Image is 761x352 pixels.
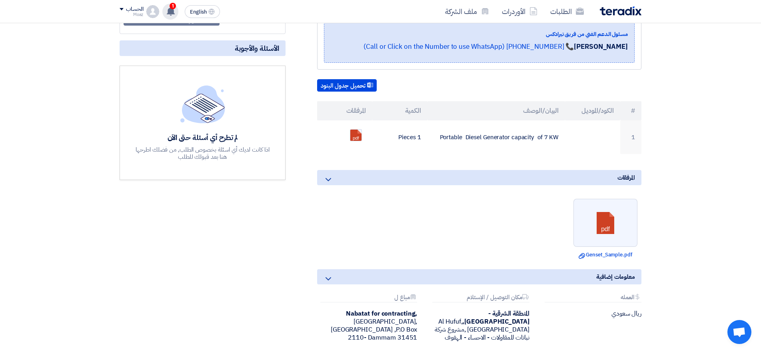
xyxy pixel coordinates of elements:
[320,294,417,302] div: مباع ل
[565,101,620,120] th: الكود/الموديل
[620,101,641,120] th: #
[427,101,565,120] th: البيان/الوصف
[135,133,271,142] div: لم تطرح أي أسئلة حتى الآن
[439,2,495,21] a: ملف الشركة
[235,44,279,53] span: الأسئلة والأجوبة
[596,272,635,281] span: معلومات إضافية
[120,12,143,17] div: Moaz
[574,42,628,52] strong: [PERSON_NAME]
[317,101,372,120] th: المرفقات
[317,310,417,342] div: [GEOGRAPHIC_DATA], [GEOGRAPHIC_DATA] ,P.O Box 2110- Dammam 31451
[544,2,590,21] a: الطلبات
[317,79,377,92] button: تحميل جدول البنود
[620,120,641,154] td: 1
[541,310,641,318] div: ريال سعودي
[180,85,225,123] img: empty_state_list.svg
[600,6,641,16] img: Teradix logo
[462,309,529,326] b: المنطقة الشرقية - [GEOGRAPHIC_DATA],
[170,3,176,9] span: 1
[576,251,635,259] a: Genset_Sample.pdf
[429,310,529,342] div: Al Hufuf, [GEOGRAPHIC_DATA] ,مشروع شركة نباتات للمقاولات - الاحساء - الهفوف
[427,120,565,154] td: Portable Diesel Generator capacity of 7 KW
[432,294,529,302] div: مكان التوصيل / الإستلام
[334,30,628,38] div: مسئول الدعم الفني من فريق تيرادكس
[185,5,220,18] button: English
[545,294,641,302] div: العمله
[146,5,159,18] img: profile_test.png
[346,309,417,318] b: Nabatat for contracting,
[135,146,271,160] div: اذا كانت لديك أي اسئلة بخصوص الطلب, من فضلك اطرحها هنا بعد قبولك للطلب
[190,9,207,15] span: English
[126,6,143,13] div: الحساب
[727,320,751,344] div: Open chat
[617,173,635,182] span: المرفقات
[350,130,414,178] a: Genset_Sample_1757510331578.pdf
[372,120,427,154] td: 1 Pieces
[364,42,574,52] a: 📞 [PHONE_NUMBER] (Call or Click on the Number to use WhatsApp)
[372,101,427,120] th: الكمية
[495,2,544,21] a: الأوردرات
